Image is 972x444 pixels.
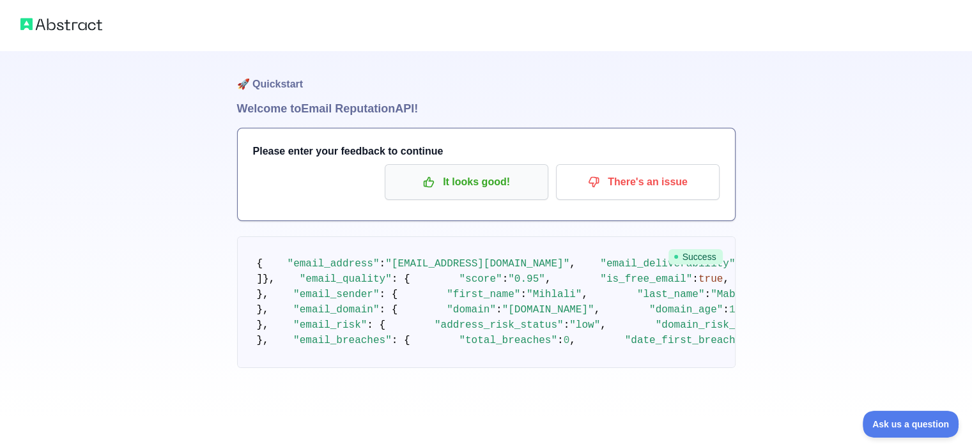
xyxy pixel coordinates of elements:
h1: 🚀 Quickstart [237,51,736,100]
span: "total_breaches" [459,335,557,346]
span: "domain_age" [649,304,723,316]
span: , [569,258,576,270]
span: : [723,304,729,316]
span: "date_first_breached" [625,335,754,346]
span: "domain_risk_status" [656,319,778,331]
span: : [557,335,564,346]
p: There's an issue [566,171,710,193]
span: "email_risk" [293,319,367,331]
span: "domain" [447,304,496,316]
span: "address_risk_status" [435,319,564,331]
span: "low" [569,319,600,331]
span: { [257,258,263,270]
span: : { [367,319,385,331]
span: "[EMAIL_ADDRESS][DOMAIN_NAME]" [385,258,569,270]
span: Success [668,249,723,264]
span: "Mabovula" [711,289,772,300]
span: "email_address" [288,258,380,270]
span: "email_deliverability" [600,258,735,270]
button: There's an issue [556,164,720,200]
span: , [723,273,729,285]
span: , [569,335,576,346]
span: : [380,258,386,270]
span: , [545,273,552,285]
span: , [600,319,606,331]
span: : [692,273,698,285]
img: Abstract logo [20,15,102,33]
span: "first_name" [447,289,520,300]
span: "email_domain" [293,304,379,316]
h3: Please enter your feedback to continue [253,144,720,159]
span: "0.95" [508,273,545,285]
span: "Mihlali" [527,289,582,300]
span: true [698,273,723,285]
span: : [520,289,527,300]
span: "score" [459,273,502,285]
button: It looks good! [385,164,548,200]
span: : { [380,289,398,300]
span: "last_name" [637,289,705,300]
span: : { [392,273,410,285]
span: "is_free_email" [600,273,692,285]
p: It looks good! [394,171,539,193]
span: : [564,319,570,331]
span: : { [380,304,398,316]
span: : [704,289,711,300]
span: 11002 [729,304,760,316]
span: "email_breaches" [293,335,392,346]
iframe: Toggle Customer Support [863,411,959,438]
span: "email_quality" [300,273,392,285]
span: "email_sender" [293,289,379,300]
span: : [502,273,509,285]
span: 0 [564,335,570,346]
span: : [496,304,502,316]
span: , [594,304,601,316]
h1: Welcome to Email Reputation API! [237,100,736,118]
span: : { [392,335,410,346]
span: , [582,289,588,300]
span: "[DOMAIN_NAME]" [502,304,594,316]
